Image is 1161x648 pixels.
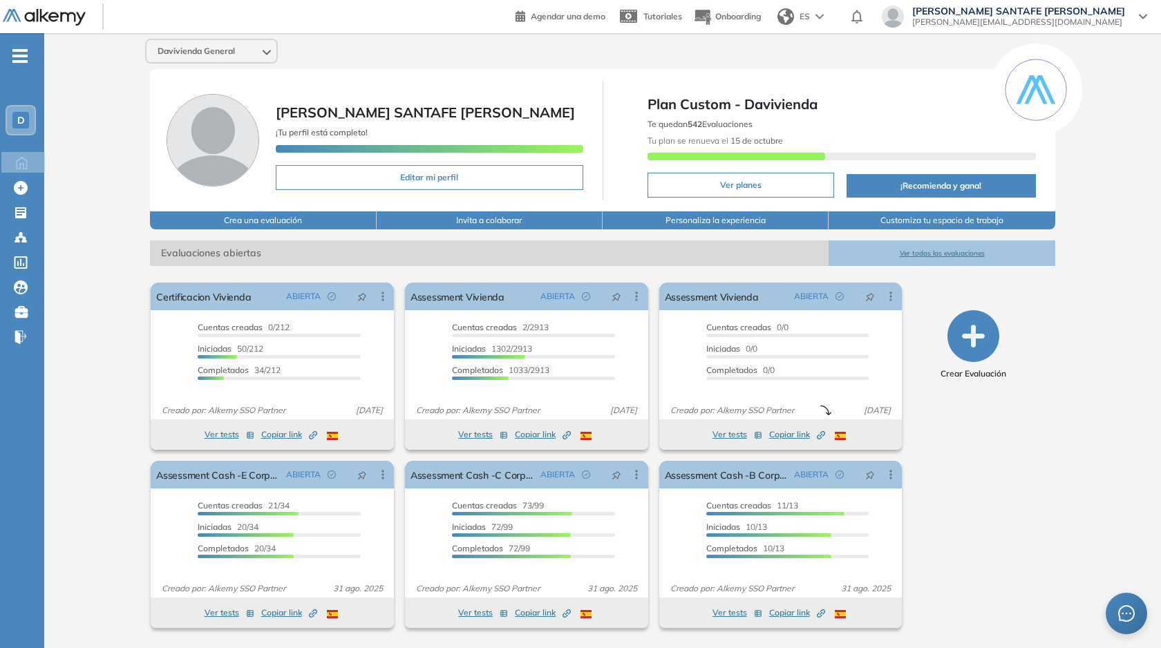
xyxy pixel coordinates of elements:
button: Copiar link [261,426,317,443]
span: Copiar link [769,607,825,619]
button: pushpin [855,464,885,486]
button: pushpin [855,285,885,307]
span: Evaluaciones abiertas [150,240,829,266]
img: Foto de perfil [167,94,259,187]
span: 31 ago. 2025 [328,582,388,595]
span: [PERSON_NAME][EMAIL_ADDRESS][DOMAIN_NAME] [912,17,1125,28]
span: Creado por: Alkemy SSO Partner [410,404,545,417]
span: Copiar link [769,428,825,441]
span: Completados [198,365,249,375]
span: Crear Evaluación [941,368,1006,380]
span: pushpin [612,291,621,302]
span: Plan Custom - Davivienda [648,94,1036,115]
span: Completados [706,543,757,553]
span: Iniciadas [706,522,740,532]
button: pushpin [347,285,377,307]
span: [DATE] [858,404,896,417]
span: Agendar una demo [531,11,605,21]
span: Completados [706,365,757,375]
span: Creado por: Alkemy SSO Partner [665,404,800,417]
span: 73/99 [452,500,544,511]
button: Customiza tu espacio de trabajo [829,211,1055,229]
button: Copiar link [515,604,571,621]
i: - [12,55,28,57]
span: Cuentas creadas [198,500,263,511]
span: ABIERTA [794,468,829,481]
button: pushpin [601,464,632,486]
span: Cuentas creadas [706,322,771,332]
b: 15 de octubre [728,135,783,146]
button: Copiar link [515,426,571,443]
a: Assessment Cash -B Corporativo [665,461,789,488]
button: Copiar link [769,604,825,621]
span: Tutoriales [643,11,682,21]
span: 0/0 [706,365,775,375]
span: Te quedan Evaluaciones [648,119,753,129]
a: Agendar una demo [516,7,605,23]
span: 72/99 [452,522,513,532]
button: pushpin [347,464,377,486]
button: Ver tests [712,426,762,443]
span: Cuentas creadas [452,322,517,332]
img: arrow [815,14,824,19]
span: pushpin [865,469,875,480]
span: Davivienda General [158,46,235,57]
span: Iniciadas [452,343,486,354]
span: Completados [452,543,503,553]
button: Personaliza la experiencia [603,211,829,229]
button: Copiar link [769,426,825,443]
span: Copiar link [515,607,571,619]
button: pushpin [601,285,632,307]
button: ¡Recomienda y gana! [847,174,1036,198]
img: ESP [580,610,592,618]
span: 1302/2913 [452,343,532,354]
span: ABIERTA [540,468,575,481]
span: 2/2913 [452,322,549,332]
span: 50/212 [198,343,263,354]
img: world [777,8,794,25]
span: 1033/2913 [452,365,549,375]
span: Iniciadas [198,522,232,532]
span: ABIERTA [286,468,321,481]
span: 34/212 [198,365,281,375]
button: Copiar link [261,604,317,621]
img: ESP [835,432,846,440]
span: Creado por: Alkemy SSO Partner [156,404,291,417]
span: check-circle [328,470,336,479]
button: Ver tests [458,426,508,443]
img: ESP [327,432,338,440]
span: 31 ago. 2025 [582,582,643,595]
span: 31 ago. 2025 [836,582,896,595]
span: Tu plan se renueva el [648,135,783,146]
span: 11/13 [706,500,798,511]
a: Assessment Vivienda [665,283,759,310]
span: check-circle [836,292,844,301]
button: Ver planes [648,173,834,198]
span: pushpin [612,469,621,480]
a: Assessment Cash -E Corporativo [156,461,281,488]
a: Certificacion Vivienda [156,283,251,310]
button: Ver tests [205,426,254,443]
span: 72/99 [452,543,530,553]
span: Onboarding [715,11,761,21]
img: ESP [835,610,846,618]
span: Completados [452,365,503,375]
span: 0/0 [706,343,757,354]
span: Completados [198,543,249,553]
span: 20/34 [198,543,276,553]
a: Assessment Cash -C Corporativo [410,461,535,488]
span: Cuentas creadas [706,500,771,511]
span: check-circle [582,470,590,479]
span: [DATE] [350,404,388,417]
span: D [17,115,25,126]
button: Invita a colaborar [377,211,603,229]
span: 0/0 [706,322,789,332]
span: pushpin [357,291,367,302]
span: 20/34 [198,522,258,532]
span: Iniciadas [706,343,740,354]
span: Iniciadas [452,522,486,532]
span: Iniciadas [198,343,232,354]
button: Editar mi perfil [276,165,583,190]
button: Onboarding [693,2,761,32]
img: ESP [580,432,592,440]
